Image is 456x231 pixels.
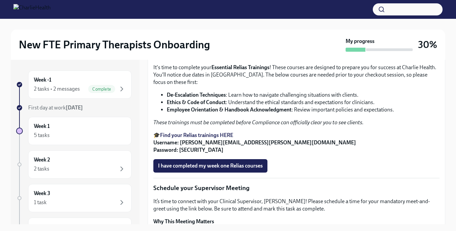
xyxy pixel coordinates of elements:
[34,190,50,197] h6: Week 3
[153,132,440,154] p: 🎓
[16,150,132,179] a: Week 22 tasks
[34,165,49,173] div: 2 tasks
[153,159,267,173] button: I have completed my week one Relias courses
[34,85,80,93] div: 2 tasks • 2 messages
[346,38,374,45] strong: My progress
[34,123,50,130] h6: Week 1
[167,106,440,113] li: : Review important policies and expectations.
[34,223,50,231] h6: Week 4
[153,218,214,225] strong: Why This Meeting Matters
[153,184,440,192] p: Schedule your Supervisor Meeting
[153,198,440,213] p: It’s time to connect with your Clinical Supervisor, [PERSON_NAME]! Please schedule a time for you...
[34,199,47,206] div: 1 task
[19,38,210,51] h2: New FTE Primary Therapists Onboarding
[153,64,440,86] p: It's time to complete your ! These courses are designed to prepare you for success at Charlie Hea...
[167,106,292,113] strong: Employee Orientation & Handbook Acknowledgment
[167,99,440,106] li: : Understand the ethical standards and expectations for clinicians.
[16,104,132,111] a: First day at work[DATE]
[34,156,50,164] h6: Week 2
[153,119,364,126] em: These trainings must be completed before Compliance can officially clear you to see clients.
[167,91,440,99] li: : Learn how to navigate challenging situations with clients.
[16,184,132,212] a: Week 31 task
[34,132,50,139] div: 5 tasks
[13,4,51,15] img: CharlieHealth
[160,132,233,138] a: Find your Relias trainings HERE
[167,99,226,105] strong: Ethics & Code of Conduct
[88,87,115,92] span: Complete
[16,71,132,99] a: Week -12 tasks • 2 messagesComplete
[16,117,132,145] a: Week 15 tasks
[28,104,83,111] span: First day at work
[66,104,83,111] strong: [DATE]
[418,39,437,51] h3: 30%
[167,92,226,98] strong: De-Escalation Techniques
[153,139,356,153] strong: Username: [PERSON_NAME][EMAIL_ADDRESS][PERSON_NAME][DOMAIN_NAME] Password: [SECURITY_DATA]
[158,163,263,169] span: I have completed my week one Relias courses
[211,64,269,71] strong: Essential Relias Trainings
[34,76,51,84] h6: Week -1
